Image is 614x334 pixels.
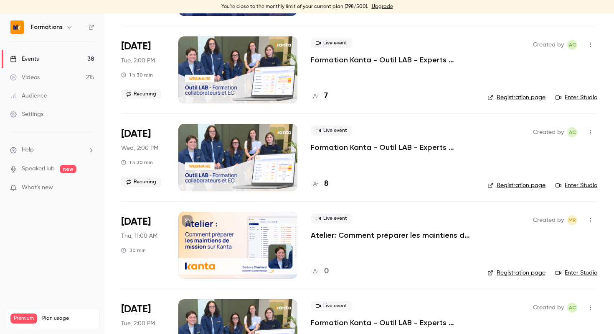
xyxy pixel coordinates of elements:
span: [DATE] [121,40,151,53]
h4: 7 [324,90,328,102]
span: Thu, 11:00 AM [121,232,157,240]
a: Enter Studio [556,269,597,277]
span: Live event [311,126,352,136]
a: Enter Studio [556,93,597,102]
span: Created by [533,303,564,313]
h4: 0 [324,266,329,277]
div: Settings [10,110,43,118]
a: Registration page [487,93,545,102]
span: Created by [533,40,564,50]
span: Recurring [121,177,161,187]
span: new [60,165,76,173]
img: Formations [10,21,24,34]
h6: Formations [31,23,63,31]
span: Anaïs Cachelou [567,40,577,50]
div: Videos [10,73,40,82]
span: Created by [533,215,564,225]
span: Live event [311,301,352,311]
span: Wed, 2:00 PM [121,144,158,152]
span: Recurring [121,89,161,99]
a: Enter Studio [556,181,597,190]
span: Tue, 2:00 PM [121,57,155,65]
iframe: Noticeable Trigger [84,184,94,192]
span: AC [569,127,576,137]
a: Registration page [487,181,545,190]
a: 0 [311,266,329,277]
span: Live event [311,213,352,224]
div: Audience [10,92,47,100]
span: Created by [533,127,564,137]
span: AC [569,40,576,50]
a: Formation Kanta - Outil LAB - Experts Comptables & Collaborateurs [311,142,474,152]
h4: 8 [324,178,328,190]
div: Oct 16 Thu, 11:00 AM (Europe/Paris) [121,212,165,279]
span: Anaïs Cachelou [567,303,577,313]
div: 1 h 30 min [121,159,153,166]
div: Events [10,55,39,63]
a: Upgrade [372,3,393,10]
span: What's new [22,183,53,192]
div: 1 h 30 min [121,72,153,78]
span: Marion Roquet [567,215,577,225]
div: Oct 14 Tue, 2:00 PM (Europe/Paris) [121,36,165,103]
a: 8 [311,178,328,190]
a: Formation Kanta - Outil LAB - Experts Comptables & Collaborateurs [311,318,474,328]
a: Registration page [487,269,545,277]
span: Help [22,146,34,154]
span: Plan usage [42,315,94,322]
span: [DATE] [121,215,151,229]
span: [DATE] [121,127,151,141]
span: Anaïs Cachelou [567,127,577,137]
a: Formation Kanta - Outil LAB - Experts Comptables & Collaborateurs [311,55,474,65]
span: Tue, 2:00 PM [121,319,155,328]
span: [DATE] [121,303,151,316]
span: Live event [311,38,352,48]
span: MR [568,215,576,225]
div: 30 min [121,247,146,254]
a: 7 [311,90,328,102]
span: Premium [10,313,37,324]
li: help-dropdown-opener [10,146,94,154]
span: AC [569,303,576,313]
a: Atelier: Comment préparer les maintiens de missions sur KANTA ? [311,230,474,240]
div: Oct 15 Wed, 2:00 PM (Europe/Paris) [121,124,165,191]
a: SpeakerHub [22,164,55,173]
